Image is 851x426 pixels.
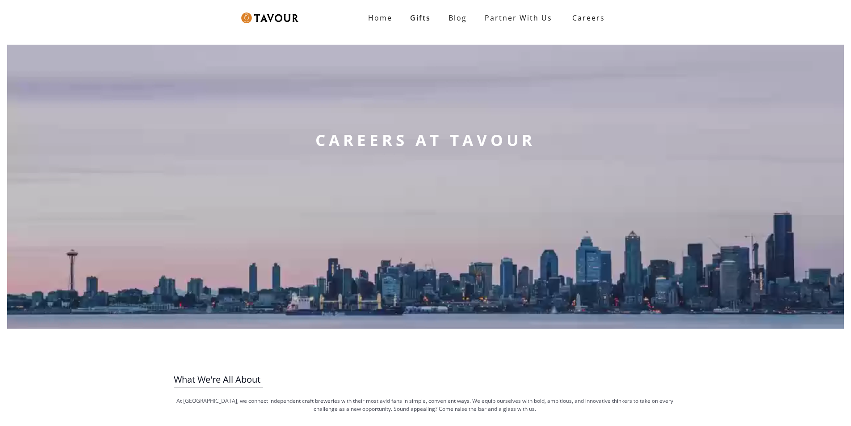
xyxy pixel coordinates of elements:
p: At [GEOGRAPHIC_DATA], we connect independent craft breweries with their most avid fans in simple,... [174,397,676,413]
a: Blog [440,9,476,27]
strong: Careers [572,9,605,27]
a: Careers [561,5,612,30]
a: Gifts [401,9,440,27]
a: partner with us [476,9,561,27]
h3: What We're All About [174,372,676,388]
strong: Home [368,13,392,23]
strong: CAREERS AT TAVOUR [315,129,536,151]
a: Home [359,9,401,27]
